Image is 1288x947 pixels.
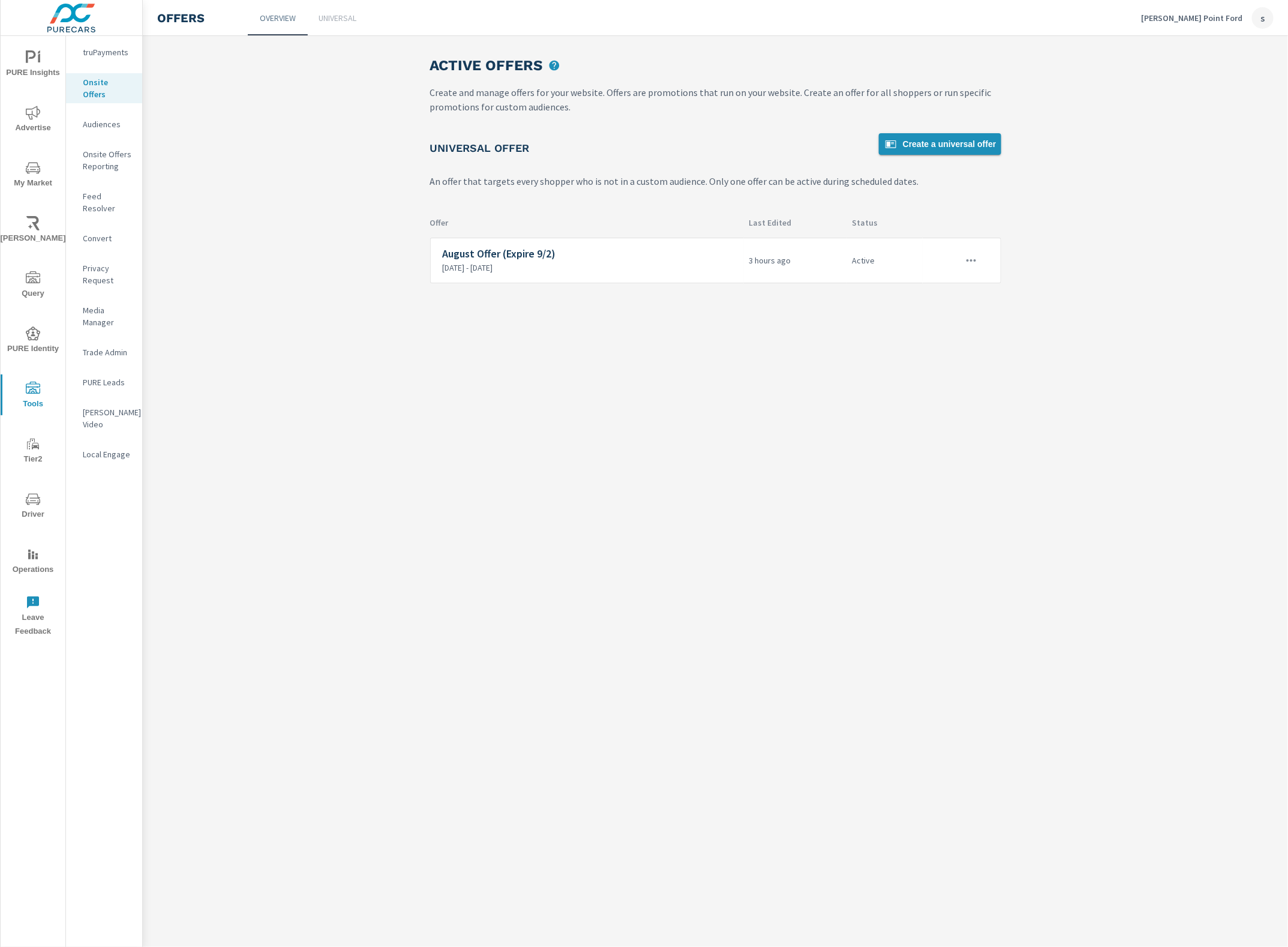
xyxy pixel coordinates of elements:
span: My Market [4,161,62,190]
h5: Universal Offer [430,141,530,155]
p: [PERSON_NAME] Point Ford [1141,13,1242,23]
h4: Offers [157,11,205,25]
div: nav menu [1,36,65,643]
span: Operations [4,547,62,577]
div: s [1252,7,1274,29]
div: Convert [66,229,142,247]
p: An offer that targets every shopper who is not in a custom audience. Only one offer can be active... [430,174,1001,188]
span: Driver [4,492,62,522]
p: Create and manage offers for your website. Offers are promotions that run on your website. Create... [430,85,1001,114]
span: Tier2 [4,437,62,466]
p: Active [852,255,918,266]
p: Media Manager [83,304,133,328]
h6: August Offer (Expire 9/2) [443,248,740,260]
span: [PERSON_NAME] [4,216,62,245]
div: Privacy Request [66,259,142,289]
p: Local Engage [83,448,133,460]
div: Feed Resolver [66,187,142,217]
p: Convert [83,232,133,244]
div: Audiences [66,115,142,133]
div: [PERSON_NAME] Video [66,403,142,433]
h3: Active Offers [430,55,543,76]
p: truPayments [83,46,133,58]
span: upload picture [547,58,562,73]
p: 3 hours ago [749,255,842,266]
div: truPayments [66,43,142,61]
div: PURE Leads [66,373,142,391]
p: Feed Resolver [83,190,133,214]
span: Leave Feedback [4,595,62,639]
div: Media Manager [66,301,142,331]
span: Create a universal offer [884,137,996,151]
p: Onsite Offers [83,76,133,100]
span: PURE Insights [4,50,62,80]
p: [DATE] - [DATE] [443,262,740,273]
p: Universal [319,12,357,24]
p: PURE Leads [83,376,133,388]
span: Query [4,271,62,301]
div: Onsite Offers Reporting [66,145,142,175]
span: Advertise [4,106,62,135]
p: Audiences [83,118,133,130]
span: Tools [4,382,62,411]
p: [PERSON_NAME] Video [83,406,133,430]
p: Onsite Offers Reporting [83,148,133,172]
p: Offer [430,217,740,228]
p: Privacy Request [83,262,133,286]
p: Last Edited [749,217,842,228]
div: Trade Admin [66,343,142,361]
p: Overview [260,12,296,24]
p: Status [852,217,918,228]
div: Local Engage [66,445,142,463]
p: Trade Admin [83,346,133,358]
a: Create a universal offer [879,133,1001,155]
div: Onsite Offers [66,73,142,103]
span: PURE Identity [4,326,62,356]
